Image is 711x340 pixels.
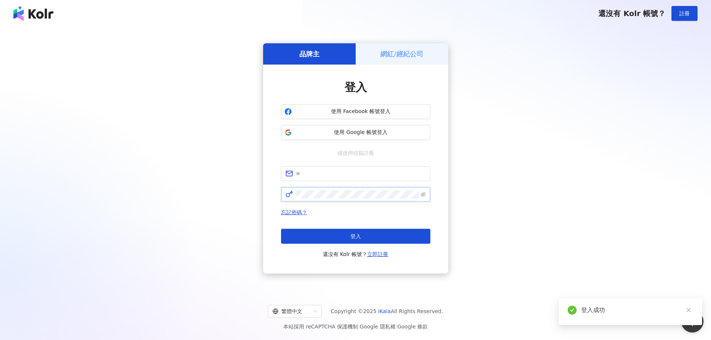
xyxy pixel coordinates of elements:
span: 還沒有 Kolr 帳號？ [598,9,665,18]
div: 登入成功 [581,306,693,315]
img: logo [13,6,53,21]
span: 註冊 [679,10,690,16]
button: 使用 Google 帳號登入 [281,125,430,140]
span: 本站採用 reCAPTCHA 保護機制 [283,322,428,331]
span: Copyright © 2025 All Rights Reserved. [331,307,443,316]
span: 登入 [344,81,367,94]
a: Google 條款 [397,324,428,330]
button: 註冊 [671,6,698,21]
a: Google 隱私權 [360,324,396,330]
a: 忘記密碼？ [281,209,307,215]
span: 登入 [350,233,361,239]
span: 使用 Google 帳號登入 [295,129,427,136]
span: close [686,308,691,313]
span: | [358,324,360,330]
h5: 品牌主 [299,49,319,59]
a: 立即註冊 [367,251,388,257]
span: | [396,324,397,330]
button: 使用 Facebook 帳號登入 [281,104,430,119]
span: 還沒有 Kolr 帳號？ [323,250,389,259]
span: 或使用信箱註冊 [332,149,379,157]
span: 使用 Facebook 帳號登入 [295,108,427,115]
span: eye-invisible [421,192,426,197]
button: 登入 [281,229,430,244]
h5: 網紅/經紀公司 [380,49,423,59]
a: iKala [378,308,391,314]
div: 繁體中文 [272,305,311,317]
span: check-circle [568,306,577,315]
